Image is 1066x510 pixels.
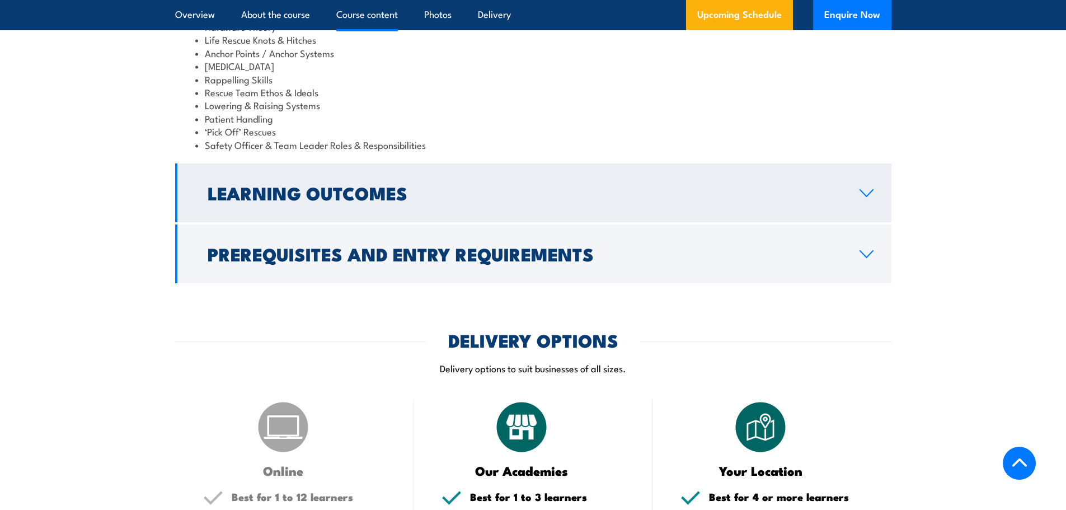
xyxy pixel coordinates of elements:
li: Life Rescue Knots & Hitches [195,33,871,46]
h3: Online [203,464,364,477]
li: Safety Officer & Team Leader Roles & Responsibilities [195,138,871,151]
h3: Our Academies [442,464,602,477]
li: Lowering & Raising Systems [195,99,871,111]
a: Learning Outcomes [175,163,891,222]
li: Rescue Team Ethos & Ideals [195,86,871,99]
li: Anchor Points / Anchor Systems [195,46,871,59]
a: Prerequisites and Entry Requirements [175,224,891,283]
p: Delivery options to suit businesses of all sizes. [175,362,891,375]
h2: Prerequisites and Entry Requirements [208,246,842,261]
h5: Best for 4 or more learners [709,492,863,502]
h5: Best for 1 to 12 learners [232,492,386,502]
li: [MEDICAL_DATA] [195,59,871,72]
h2: DELIVERY OPTIONS [448,332,618,348]
li: Rappelling Skills [195,73,871,86]
h3: Your Location [680,464,841,477]
li: ‘Pick Off’ Rescues [195,125,871,138]
h5: Best for 1 to 3 learners [470,492,624,502]
li: Patient Handling [195,112,871,125]
h2: Learning Outcomes [208,185,842,200]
